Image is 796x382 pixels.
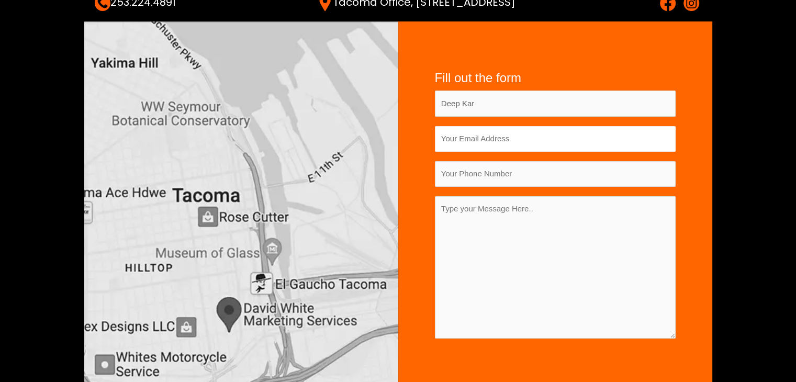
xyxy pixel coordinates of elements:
h4: Fill out the form [435,71,676,86]
input: Your Phone Number [435,161,676,187]
input: Your Name [435,91,676,116]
